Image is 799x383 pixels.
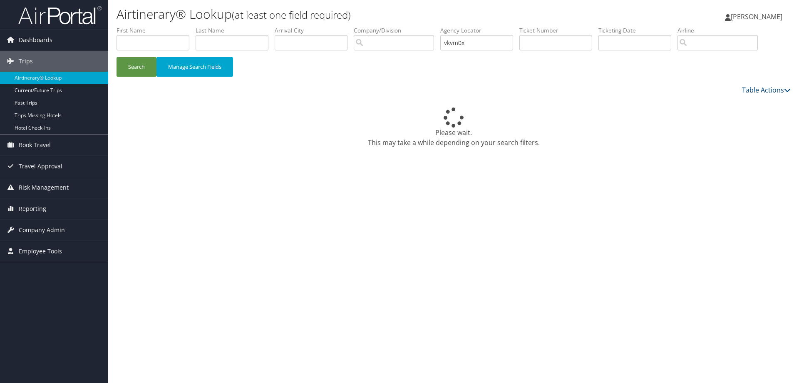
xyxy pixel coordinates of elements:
[196,26,275,35] label: Last Name
[117,57,156,77] button: Search
[19,135,51,155] span: Book Travel
[156,57,233,77] button: Manage Search Fields
[275,26,354,35] label: Arrival City
[731,12,782,21] span: [PERSON_NAME]
[677,26,764,35] label: Airline
[19,198,46,219] span: Reporting
[19,51,33,72] span: Trips
[19,177,69,198] span: Risk Management
[440,26,519,35] label: Agency Locator
[117,5,566,23] h1: Airtinerary® Lookup
[117,26,196,35] label: First Name
[18,5,102,25] img: airportal-logo.png
[117,108,791,148] div: Please wait. This may take a while depending on your search filters.
[19,30,52,50] span: Dashboards
[232,8,351,22] small: (at least one field required)
[19,156,62,177] span: Travel Approval
[19,220,65,240] span: Company Admin
[598,26,677,35] label: Ticketing Date
[742,85,791,95] a: Table Actions
[19,241,62,262] span: Employee Tools
[354,26,440,35] label: Company/Division
[725,4,791,29] a: [PERSON_NAME]
[519,26,598,35] label: Ticket Number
